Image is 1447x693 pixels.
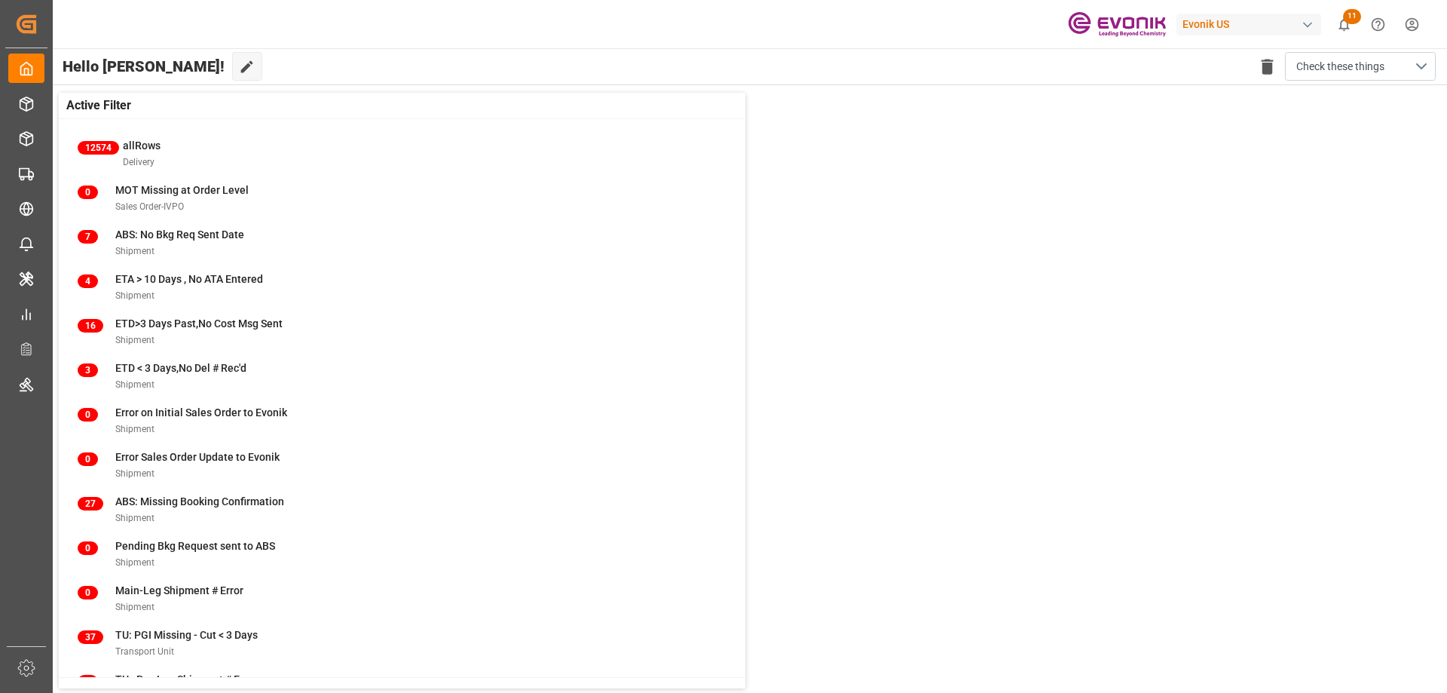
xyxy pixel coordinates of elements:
span: Shipment [115,335,154,345]
button: Evonik US [1176,10,1327,38]
img: Evonik-brand-mark-Deep-Purple-RGB.jpeg_1700498283.jpeg [1068,11,1166,38]
a: 4ETA > 10 Days , No ATA EnteredShipment [78,271,727,303]
span: ETD>3 Days Past,No Cost Msg Sent [115,317,283,330]
span: 7 [78,230,98,244]
a: 3ETD < 3 Days,No Del # Rec'dShipment [78,360,727,392]
a: 12574allRowsDelivery [78,138,727,170]
span: Shipment [115,602,154,612]
span: 16 [78,319,103,333]
span: ETD < 3 Days,No Del # Rec'd [115,362,246,374]
span: MOT Missing at Order Level [115,184,249,196]
span: 4 [78,274,98,288]
span: Shipment [115,557,154,568]
a: 27ABS: Missing Booking ConfirmationShipment [78,494,727,526]
span: 37 [78,630,103,644]
span: Shipment [115,424,154,434]
div: Evonik US [1176,14,1321,35]
span: Shipment [115,513,154,523]
span: 0 [78,586,98,599]
span: ABS: No Bkg Req Sent Date [115,228,244,241]
span: Shipment [115,290,154,301]
button: show 11 new notifications [1327,8,1361,41]
span: Main-Leg Shipment # Error [115,584,243,596]
span: 0 [78,408,98,422]
span: Error on Initial Sales Order to Evonik [115,406,287,419]
span: Shipment [115,468,154,479]
span: 12574 [78,141,119,155]
span: 0 [78,186,98,199]
a: 0Error Sales Order Update to EvonikShipment [78,449,727,481]
button: Help Center [1361,8,1395,41]
span: 27 [78,497,103,511]
span: TU: PGI Missing - Cut < 3 Days [115,629,258,641]
span: 11 [1343,9,1361,24]
span: Shipment [115,246,154,256]
span: 1 [78,675,98,688]
span: Delivery [123,157,154,167]
span: ABS: Missing Booking Confirmation [115,495,284,507]
span: Hello [PERSON_NAME]! [63,52,225,81]
a: 0Main-Leg Shipment # ErrorShipment [78,583,727,615]
span: Transport Unit [115,646,174,657]
a: 37TU: PGI Missing - Cut < 3 DaysTransport Unit [78,627,727,659]
span: Active Filter [66,97,131,115]
span: Shipment [115,379,154,390]
span: Error Sales Order Update to Evonik [115,451,280,463]
button: open menu [1285,52,1436,81]
a: 0Pending Bkg Request sent to ABSShipment [78,538,727,570]
a: 0Error on Initial Sales Order to EvonikShipment [78,405,727,437]
span: TU : Pre-Leg Shipment # Error [115,673,257,685]
span: 3 [78,363,98,377]
a: 0MOT Missing at Order LevelSales Order-IVPO [78,182,727,214]
span: 0 [78,541,98,555]
span: Sales Order-IVPO [115,201,184,212]
span: 0 [78,452,98,466]
span: ETA > 10 Days , No ATA Entered [115,273,263,285]
a: 7ABS: No Bkg Req Sent DateShipment [78,227,727,259]
span: allRows [123,140,161,152]
span: Pending Bkg Request sent to ABS [115,540,275,552]
a: 16ETD>3 Days Past,No Cost Msg SentShipment [78,316,727,348]
span: Check these things [1296,59,1384,75]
